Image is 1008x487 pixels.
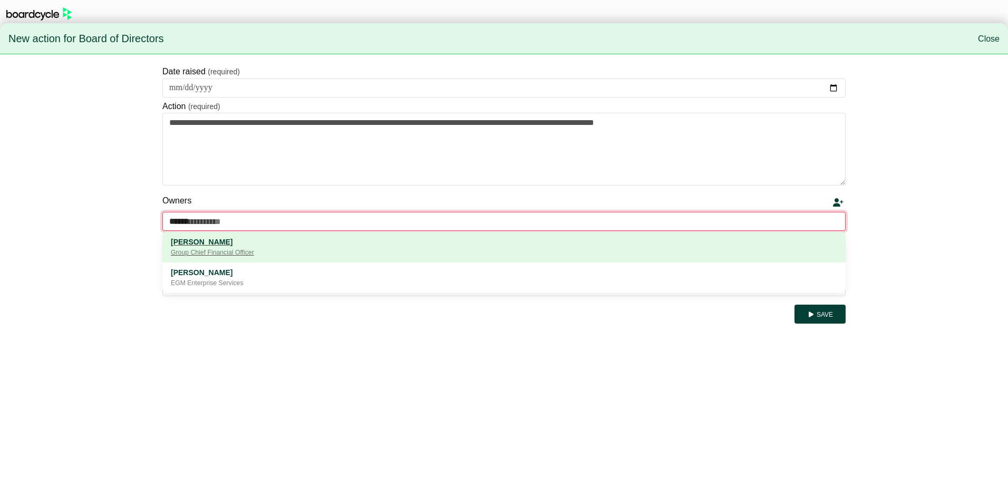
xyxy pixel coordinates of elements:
[162,194,191,208] label: Owners
[978,34,1000,43] a: Close
[171,278,837,289] div: EGM Enterprise Services
[171,236,837,248] div: [PERSON_NAME]
[171,248,837,258] div: Group Chief Financial Officer
[162,232,846,262] a: Michael Bradburn
[162,262,846,293] a: Michael McNamara
[794,305,846,324] button: Save
[6,7,72,21] img: BoardcycleBlackGreen-aaafeed430059cb809a45853b8cf6d952af9d84e6e89e1f1685b34bfd5cb7d64.svg
[171,267,837,278] div: [PERSON_NAME]
[162,100,186,113] label: Action
[162,232,846,293] div: menu-options
[833,196,844,210] div: Add a new person
[208,67,240,76] small: (required)
[8,28,164,50] span: New action for Board of Directors
[188,102,220,111] small: (required)
[162,65,206,79] label: Date raised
